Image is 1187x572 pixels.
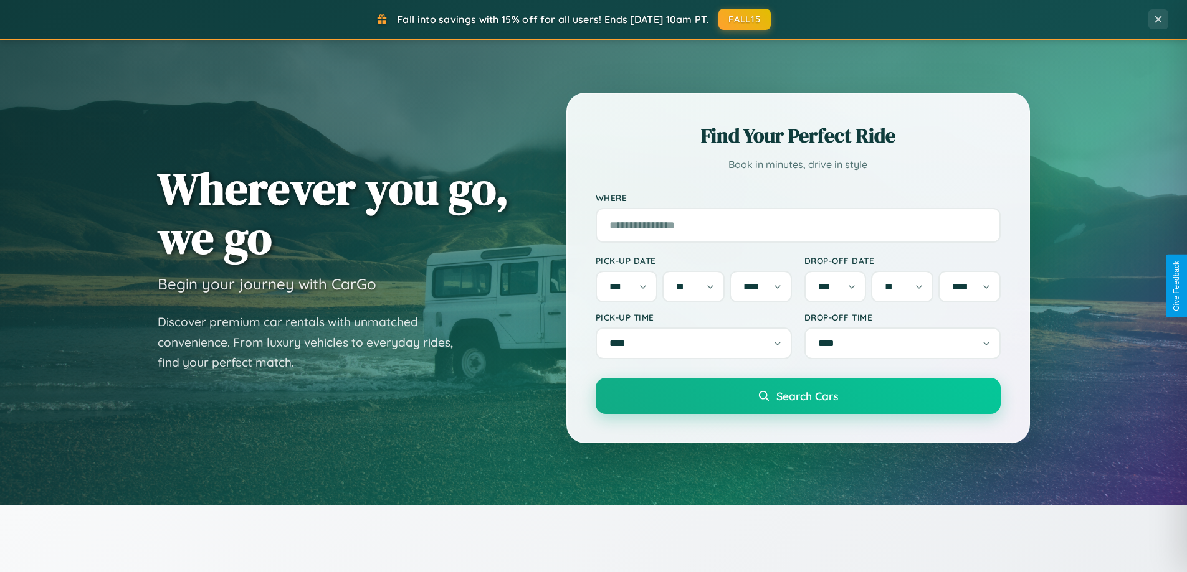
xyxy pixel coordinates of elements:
p: Discover premium car rentals with unmatched convenience. From luxury vehicles to everyday rides, ... [158,312,469,373]
h1: Wherever you go, we go [158,164,509,262]
span: Search Cars [776,389,838,403]
div: Give Feedback [1172,261,1181,311]
span: Fall into savings with 15% off for all users! Ends [DATE] 10am PT. [397,13,709,26]
label: Drop-off Time [804,312,1001,322]
h2: Find Your Perfect Ride [596,122,1001,149]
button: Search Cars [596,378,1001,414]
h3: Begin your journey with CarGo [158,274,376,293]
button: FALL15 [718,9,771,30]
label: Pick-up Time [596,312,792,322]
label: Drop-off Date [804,255,1001,266]
p: Book in minutes, drive in style [596,156,1001,174]
label: Where [596,192,1001,203]
label: Pick-up Date [596,255,792,266]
